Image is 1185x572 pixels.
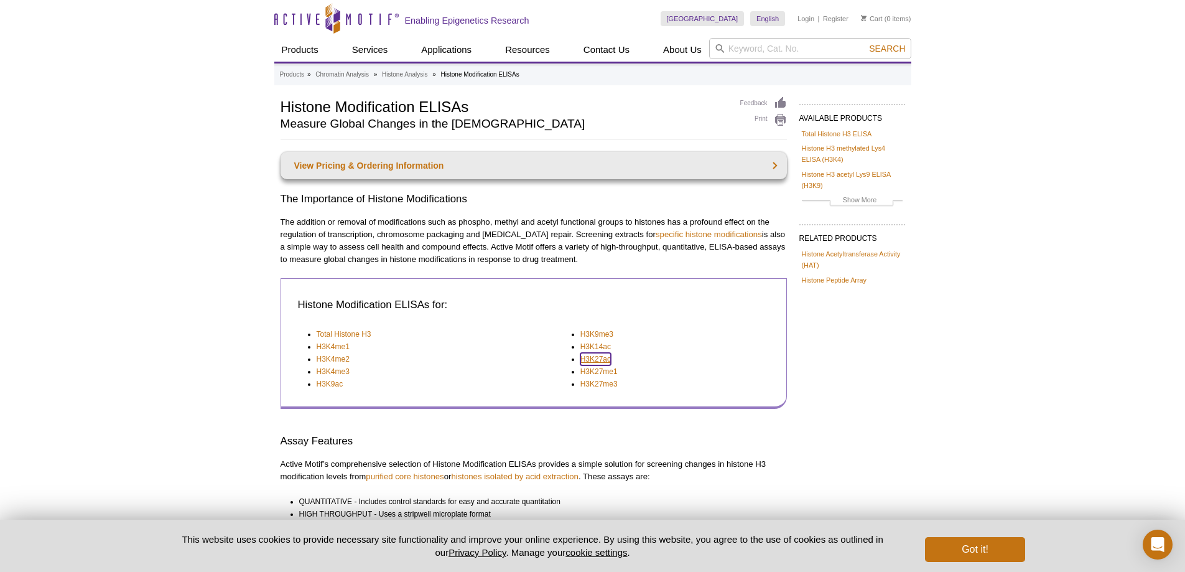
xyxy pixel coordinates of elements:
input: Keyword, Cat. No. [709,38,911,59]
a: H3K4me1 [317,340,350,353]
h2: AVAILABLE PRODUCTS [799,104,905,126]
button: Search [865,43,909,54]
a: About Us [656,38,709,62]
a: Histone Analysis [382,69,427,80]
a: Products [274,38,326,62]
button: cookie settings [565,547,627,558]
img: Your Cart [861,15,867,21]
a: Histone Peptide Array [802,274,867,286]
h3: Assay Features [281,434,787,449]
h2: Measure Global Changes in the [DEMOGRAPHIC_DATA] [281,118,728,129]
a: H3K4me2 [317,353,350,365]
a: Resources [498,38,557,62]
div: Open Intercom Messenger [1143,530,1173,560]
li: » [307,71,311,78]
button: Got it! [925,537,1025,562]
p: Active Motif’s comprehensive selection of Histone Modification ELISAs provides a simple solution ... [281,458,787,483]
a: specific histone modifications [656,230,762,239]
li: Histone Modification ELISAs [441,71,519,78]
li: HIGH THROUGHPUT - Uses a stripwell microplate format [299,508,776,520]
li: » [432,71,436,78]
li: (0 items) [861,11,911,26]
a: histones isolated by acid extraction [451,472,579,481]
a: purified core histones [366,472,444,481]
a: Total Histone H3 [317,328,371,340]
p: This website uses cookies to provide necessary site functionality and improve your online experie... [160,533,905,559]
h1: Histone Modification ELISAs [281,96,728,115]
li: | [818,11,820,26]
a: Chromatin Analysis [315,69,369,80]
h2: The Importance of Histone Modifications [281,192,787,207]
a: Products [280,69,304,80]
a: H3K9me3 [580,328,613,340]
a: Login [797,14,814,23]
span: Search [869,44,905,54]
a: Privacy Policy [448,547,506,558]
a: Cart [861,14,883,23]
a: Show More [802,194,903,209]
a: H3K14ac [580,340,611,353]
li: » [374,71,378,78]
a: Register [823,14,848,23]
a: [GEOGRAPHIC_DATA] [661,11,745,26]
a: Contact Us [576,38,637,62]
h2: RELATED PRODUCTS [799,224,905,246]
a: Applications [414,38,479,62]
a: View Pricing & Ordering Information [281,152,787,179]
a: H3K27me1 [580,365,618,378]
a: H3K27me3 [580,378,618,390]
a: Services [345,38,396,62]
a: English [750,11,785,26]
a: H3K9ac [317,378,343,390]
a: Histone H3 acetyl Lys9 ELISA (H3K9) [802,169,903,191]
a: H3K4me3 [317,365,350,378]
h2: Enabling Epigenetics Research [405,15,529,26]
h3: Histone Modification ELISAs for: [298,298,766,312]
a: Histone H3 methylated Lys4 ELISA (H3K4) [802,143,903,165]
a: Total Histone H3 ELISA [802,128,872,139]
a: Histone Acetyltransferase Activity (HAT) [802,248,903,271]
a: Print [740,113,787,127]
li: QUANTITATIVE - Includes control standards for easy and accurate quantitation [299,495,776,508]
a: H3K27ac [580,353,611,365]
p: The addition or removal of modifications such as phospho, methyl and acetyl functional groups to ... [281,216,787,266]
a: Feedback [740,96,787,110]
